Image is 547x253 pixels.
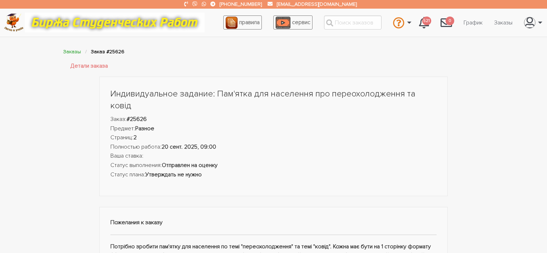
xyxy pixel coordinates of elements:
a: График [458,16,488,30]
strong: Утверждать не нужно [145,171,202,178]
strong: 2 [133,134,137,141]
input: Поиск заказов [324,15,382,30]
a: Детали заказа [70,62,108,71]
li: Статус плана: [110,170,437,180]
li: Предмет: [110,124,437,134]
a: сервис [273,15,313,30]
li: Заказ #25626 [91,48,124,56]
strong: Пожелания к заказу [110,219,163,226]
strong: Разное [135,125,154,132]
a: 0 [435,13,458,32]
a: Заказы [63,49,81,55]
li: Ваша ставка: [110,152,437,161]
strong: 20 сент. 2025, 09:00 [161,143,216,150]
img: logo-c4363faeb99b52c628a42810ed6dfb4293a56d4e4775eb116515dfe7f33672af.png [4,13,24,32]
span: 0 [446,17,454,26]
img: play_icon-49f7f135c9dc9a03216cfdbccbe1e3994649169d890fb554cedf0eac35a01ba8.png [275,17,291,29]
h1: Индивидуальное задание: Пам'ятка для населення про переохолодження та ковід [110,88,437,112]
a: Заказы [488,16,518,30]
a: 521 [413,13,435,32]
li: Заказ: [110,115,437,124]
span: правила [239,19,260,26]
a: [EMAIL_ADDRESS][DOMAIN_NAME] [277,1,357,7]
a: [PHONE_NUMBER] [220,1,262,7]
img: motto-12e01f5a76059d5f6a28199ef077b1f78e012cfde436ab5cf1d4517935686d32.gif [25,13,205,32]
li: Страниц: [110,133,437,143]
strong: Отправлен на оценку [162,162,218,169]
li: Статус выполнения: [110,161,437,170]
span: 521 [422,17,431,26]
img: agreement_icon-feca34a61ba7f3d1581b08bc946b2ec1ccb426f67415f344566775c155b7f62c.png [225,17,238,29]
a: правила [223,15,262,30]
li: Полностью работа: [110,143,437,152]
span: сервис [292,19,310,26]
strong: #25626 [127,116,147,123]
